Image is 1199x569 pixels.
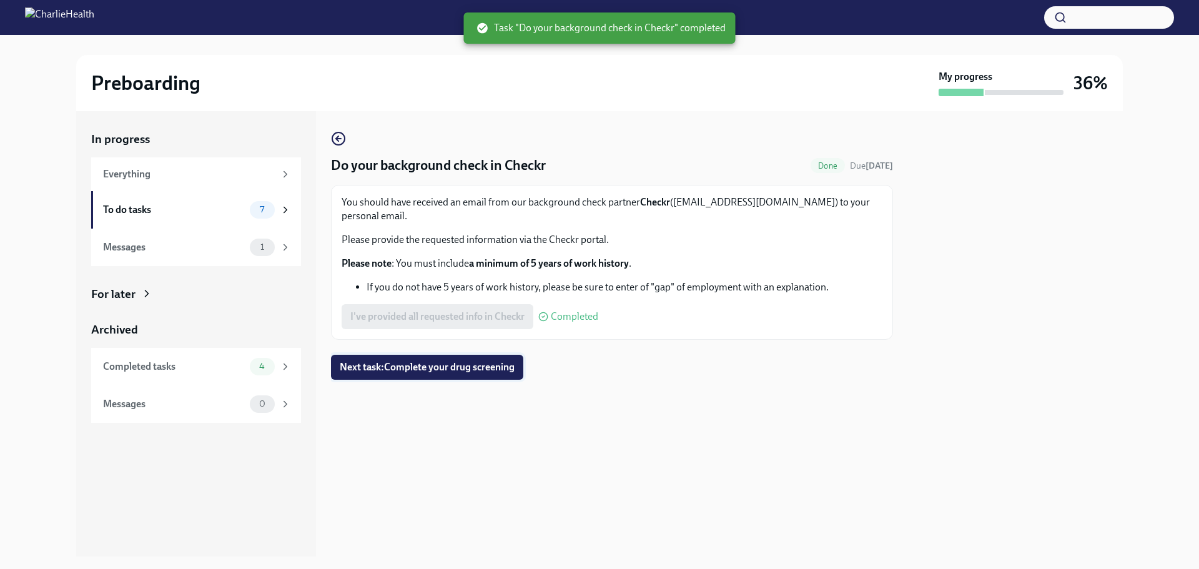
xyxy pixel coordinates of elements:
a: To do tasks7 [91,191,301,229]
div: Messages [103,240,245,254]
h4: Do your background check in Checkr [331,156,546,175]
p: Please provide the requested information via the Checkr portal. [342,233,882,247]
span: Done [811,161,845,171]
strong: Please note [342,257,392,269]
p: : You must include . [342,257,882,270]
span: 1 [253,242,272,252]
div: To do tasks [103,203,245,217]
li: If you do not have 5 years of work history, please be sure to enter of "gap" of employment with a... [367,280,882,294]
a: Archived [91,322,301,338]
p: You should have received an email from our background check partner ([EMAIL_ADDRESS][DOMAIN_NAME]... [342,195,882,223]
strong: [DATE] [866,161,893,171]
h2: Preboarding [91,71,200,96]
a: Messages0 [91,385,301,423]
span: Next task : Complete your drug screening [340,361,515,374]
a: Messages1 [91,229,301,266]
span: 0 [252,399,273,408]
button: Next task:Complete your drug screening [331,355,523,380]
div: For later [91,286,136,302]
span: August 21st, 2025 08:00 [850,160,893,172]
a: Completed tasks4 [91,348,301,385]
a: Everything [91,157,301,191]
span: Due [850,161,893,171]
a: In progress [91,131,301,147]
strong: Checkr [640,196,670,208]
span: 7 [252,205,272,214]
strong: My progress [939,70,992,84]
span: Task "Do your background check in Checkr" completed [476,21,726,35]
strong: a minimum of 5 years of work history [469,257,629,269]
span: Completed [551,312,598,322]
img: CharlieHealth [25,7,94,27]
a: For later [91,286,301,302]
h3: 36% [1073,72,1108,94]
div: Completed tasks [103,360,245,374]
div: Messages [103,397,245,411]
span: 4 [252,362,272,371]
div: Everything [103,167,275,181]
